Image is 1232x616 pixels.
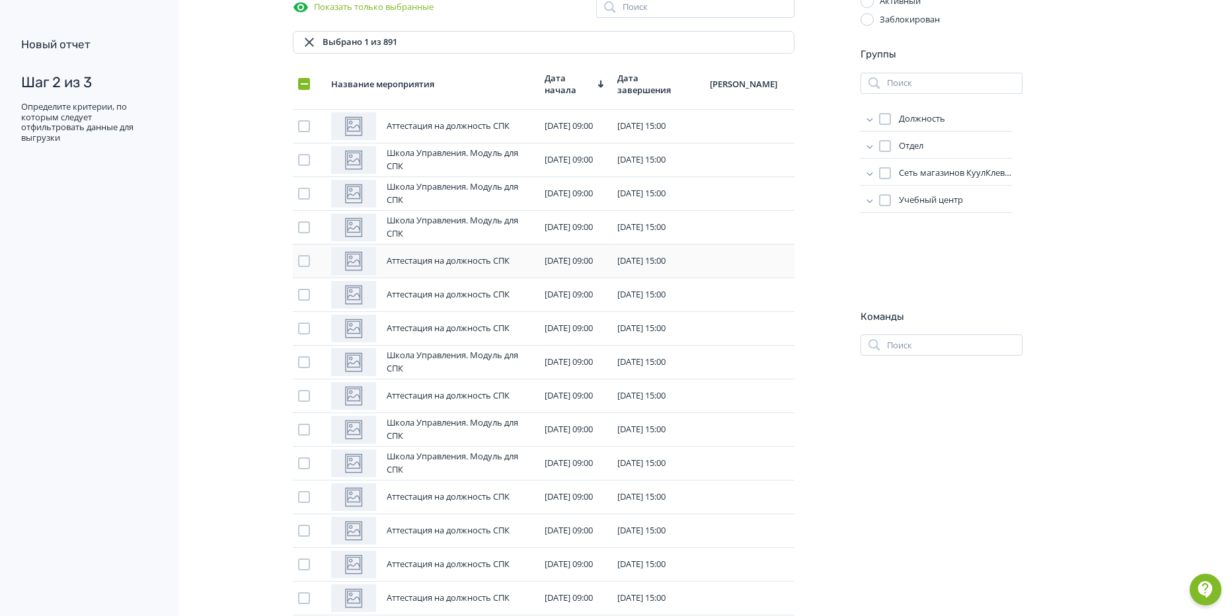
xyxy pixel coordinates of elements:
[861,309,1022,325] div: Команды
[899,139,923,153] span: Отдел
[545,120,606,133] div: [DATE] 09:00
[545,254,606,268] div: [DATE] 09:00
[899,112,945,126] span: Должность
[387,389,510,403] div: Аттестация на должность СПК
[617,524,699,537] div: [DATE] 15:00
[545,389,606,403] div: [DATE] 09:00
[545,524,606,537] div: [DATE] 09:00
[387,592,510,605] div: Аттестация на должность СПК
[545,72,594,96] span: Дата начала
[331,78,434,90] span: Название мероприятия
[387,416,534,442] div: Школа Управления. Модуль для СПК
[323,36,397,49] div: Выбрано 1 из 891
[617,120,699,133] div: [DATE] 15:00
[387,214,534,240] div: Школа Управления. Модуль для СПК
[899,194,963,207] span: Учебный центр
[387,147,534,173] div: Школа Управления. Модуль для СПК
[545,558,606,571] div: [DATE] 09:00
[21,37,155,53] div: Новый отчет
[387,120,510,133] div: Аттестация на должность СПК
[545,356,606,369] div: [DATE] 09:00
[899,167,1012,180] span: Сеть магазинов КуулКлевер 77
[617,221,699,234] div: [DATE] 15:00
[617,72,687,96] span: Дата завершения
[617,356,699,369] div: [DATE] 15:00
[545,490,606,504] div: [DATE] 09:00
[387,490,510,504] div: Аттестация на должность СПК
[545,221,606,234] div: [DATE] 09:00
[21,74,155,91] div: Шаг 2 из 3
[617,153,699,167] div: [DATE] 15:00
[387,450,534,476] div: Школа Управления. Модуль для СПК
[387,558,510,571] div: Аттестация на должность СПК
[545,322,606,335] div: [DATE] 09:00
[880,13,940,26] div: Заблокирован
[617,558,699,571] div: [DATE] 15:00
[387,288,510,301] div: Аттестация на должность СПК
[710,78,777,90] span: [PERSON_NAME]
[617,423,699,436] div: [DATE] 15:00
[617,490,699,504] div: [DATE] 15:00
[545,187,606,200] div: [DATE] 09:00
[545,457,606,470] div: [DATE] 09:00
[861,47,1022,62] div: Группы
[387,254,510,268] div: Аттестация на должность СПК
[387,349,534,375] div: Школа Управления. Модуль для СПК
[387,180,534,206] div: Школа Управления. Модуль для СПК
[545,423,606,436] div: [DATE] 09:00
[545,153,606,167] div: [DATE] 09:00
[617,288,699,301] div: [DATE] 15:00
[617,592,699,605] div: [DATE] 15:00
[617,389,699,403] div: [DATE] 15:00
[617,322,699,335] div: [DATE] 15:00
[545,288,606,301] div: [DATE] 09:00
[314,1,434,14] span: Показать только выбранные
[21,102,155,143] div: Определите критерии, по которым следует отфильтровать данные для выгрузки
[387,524,510,537] div: Аттестация на должность СПК
[545,592,606,605] div: [DATE] 09:00
[617,457,699,470] div: [DATE] 15:00
[617,187,699,200] div: [DATE] 15:00
[387,322,510,335] div: Аттестация на должность СПК
[617,254,699,268] div: [DATE] 15:00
